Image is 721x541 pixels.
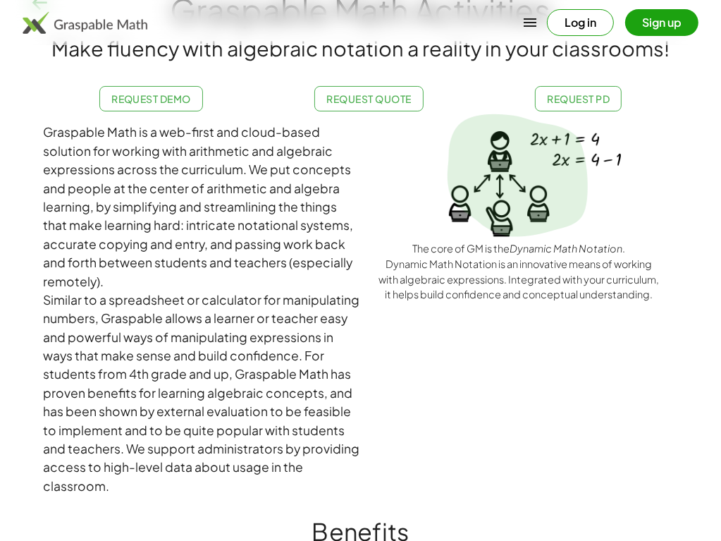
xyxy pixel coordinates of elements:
span: Request PD [547,92,610,105]
span: Request Quote [326,92,412,105]
button: Log in [547,9,614,36]
div: Graspable Math is a web-first and cloud-based solution for working with arithmetic and algebraic ... [44,123,361,291]
div: Similar to a spreadsheet or calculator for manipulating numbers, Graspable allows a learner or te... [44,291,361,495]
a: Request PD [535,86,622,111]
a: Request Demo [99,86,203,111]
span: Request Demo [111,92,191,105]
div: The core of GM is the . Dynamic Math Notation is an innovative means of working with algebraic ex... [378,241,660,302]
button: Sign up [625,9,698,36]
img: Spotlight [447,114,588,237]
a: Request Quote [314,86,424,111]
em: Dynamic Math Notation [510,242,623,255]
